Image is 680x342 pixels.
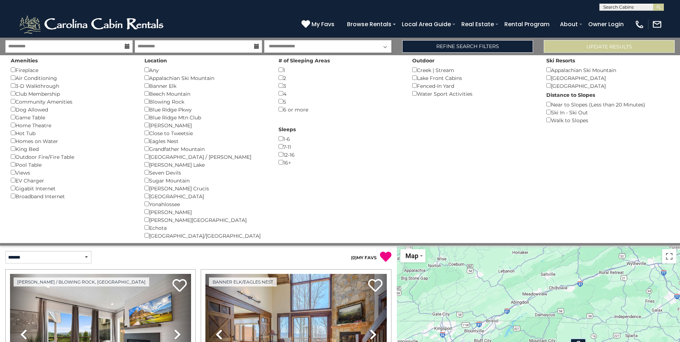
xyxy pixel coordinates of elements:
div: Banner Elk [144,82,267,90]
span: 0 [352,255,355,260]
label: # of Sleeping Areas [279,57,330,64]
div: Eagles Nest [144,137,267,145]
div: Broadband Internet [11,192,134,200]
div: [GEOGRAPHIC_DATA]/[GEOGRAPHIC_DATA] [144,232,267,239]
div: Blue Ridge Pkwy [144,105,267,113]
div: EV Charger [11,176,134,184]
label: Distance to Slopes [546,91,595,99]
div: Gigabit Internet [11,184,134,192]
span: ( ) [351,255,357,260]
div: [PERSON_NAME] Lake [144,161,267,168]
div: Blue Ridge Mtn Club [144,113,267,121]
div: [GEOGRAPHIC_DATA] / [PERSON_NAME] [144,153,267,161]
div: 16+ [279,158,401,166]
div: Water Sport Activities [412,90,535,98]
div: 3 [279,82,401,90]
div: Close to Tweetsie [144,129,267,137]
div: [PERSON_NAME] Crucis [144,184,267,192]
a: Rental Program [501,18,553,30]
div: 12-16 [279,151,401,158]
div: 1 [279,66,401,74]
div: Echota [144,224,267,232]
div: Club Membership [11,90,134,98]
span: My Favs [312,20,334,29]
label: Outdoor [412,57,434,64]
a: (0)MY FAVS [351,255,377,260]
div: Near to Slopes (Less than 20 Minutes) [546,100,669,108]
a: Add to favorites [172,278,187,294]
a: About [556,18,581,30]
div: 6 or more [279,105,401,113]
div: 3-D Walkthrough [11,82,134,90]
div: Hot Tub [11,129,134,137]
div: 2 [279,74,401,82]
div: [GEOGRAPHIC_DATA] [144,192,267,200]
div: Home Theatre [11,121,134,129]
div: Game Table [11,113,134,121]
div: Fenced-In Yard [412,82,535,90]
div: 1-6 [279,135,401,143]
a: My Favs [301,20,336,29]
a: Browse Rentals [343,18,395,30]
a: Owner Login [585,18,627,30]
div: [GEOGRAPHIC_DATA] [546,82,669,90]
label: Sleeps [279,126,296,133]
a: [PERSON_NAME] / Blowing Rock, [GEOGRAPHIC_DATA] [14,277,149,286]
img: mail-regular-white.png [652,19,662,29]
a: Banner Elk/Eagles Nest [209,277,277,286]
div: [PERSON_NAME] [144,208,267,216]
a: Local Area Guide [398,18,455,30]
a: Add to favorites [368,278,382,294]
div: 5 [279,98,401,105]
div: Creek | Stream [412,66,535,74]
button: Change map style [400,249,425,262]
button: Update Results [544,40,675,53]
a: Refine Search Filters [402,40,533,53]
div: Blowing Rock [144,98,267,105]
div: 4 [279,90,401,98]
div: Appalachian Ski Mountain [144,74,267,82]
div: Ski In - Ski Out [546,108,669,116]
div: Lake Front Cabins [412,74,535,82]
img: White-1-2.png [18,14,167,35]
div: Any [144,66,267,74]
div: 7-11 [279,143,401,151]
div: [PERSON_NAME] [144,121,267,129]
span: Map [405,252,418,260]
img: phone-regular-white.png [634,19,645,29]
div: Seven Devils [144,168,267,176]
div: [GEOGRAPHIC_DATA] [546,74,669,82]
div: Appalachian Ski Mountain [546,66,669,74]
div: Fireplace [11,66,134,74]
div: [PERSON_NAME][GEOGRAPHIC_DATA] [144,216,267,224]
div: Grandfather Mountain [144,145,267,153]
div: Air Conditioning [11,74,134,82]
div: Dog Allowed [11,105,134,113]
label: Ski Resorts [546,57,575,64]
label: Amenities [11,57,38,64]
label: Location [144,57,167,64]
div: Sugar Mountain [144,176,267,184]
div: Homes on Water [11,137,134,145]
button: Toggle fullscreen view [662,249,676,263]
div: Outdoor Fire/Fire Table [11,153,134,161]
a: Real Estate [458,18,498,30]
div: Yonahlossee [144,200,267,208]
div: Pool Table [11,161,134,168]
div: Beech Mountain [144,90,267,98]
div: Walk to Slopes [546,116,669,124]
div: King Bed [11,145,134,153]
div: Community Amenities [11,98,134,105]
div: Views [11,168,134,176]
